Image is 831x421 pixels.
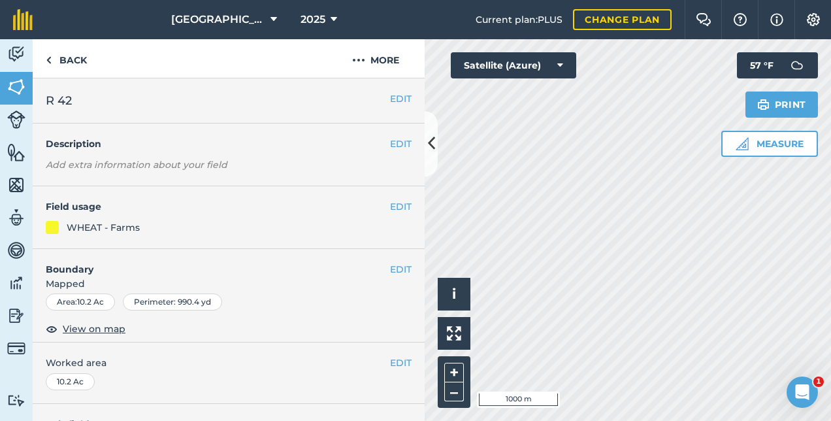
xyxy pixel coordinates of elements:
[757,97,770,112] img: svg+xml;base64,PHN2ZyB4bWxucz0iaHR0cDovL3d3dy53My5vcmcvMjAwMC9zdmciIHdpZHRoPSIxOSIgaGVpZ2h0PSIyNC...
[7,394,25,407] img: svg+xml;base64,PD94bWwgdmVyc2lvbj0iMS4wIiBlbmNvZGluZz0idXRmLTgiPz4KPCEtLSBHZW5lcmF0b3I6IEFkb2JlIE...
[33,39,100,78] a: Back
[301,12,325,27] span: 2025
[46,373,95,390] div: 10.2 Ac
[451,52,576,78] button: Satellite (Azure)
[770,12,783,27] img: svg+xml;base64,PHN2ZyB4bWxucz0iaHR0cDovL3d3dy53My5vcmcvMjAwMC9zdmciIHdpZHRoPSIxNyIgaGVpZ2h0PSIxNy...
[63,322,125,336] span: View on map
[447,326,461,341] img: Four arrows, one pointing top left, one top right, one bottom right and the last bottom left
[46,199,390,214] h4: Field usage
[46,321,57,337] img: svg+xml;base64,PHN2ZyB4bWxucz0iaHR0cDovL3d3dy53My5vcmcvMjAwMC9zdmciIHdpZHRoPSIxOCIgaGVpZ2h0PSIyNC...
[327,39,425,78] button: More
[13,9,33,30] img: fieldmargin Logo
[7,241,25,260] img: svg+xml;base64,PD94bWwgdmVyc2lvbj0iMS4wIiBlbmNvZGluZz0idXRmLTgiPz4KPCEtLSBHZW5lcmF0b3I6IEFkb2JlIE...
[7,306,25,326] img: svg+xml;base64,PD94bWwgdmVyc2lvbj0iMS4wIiBlbmNvZGluZz0idXRmLTgiPz4KPCEtLSBHZW5lcmF0b3I6IEFkb2JlIE...
[438,278,470,311] button: i
[7,339,25,358] img: svg+xml;base64,PD94bWwgdmVyc2lvbj0iMS4wIiBlbmNvZGluZz0idXRmLTgiPz4KPCEtLSBHZW5lcmF0b3I6IEFkb2JlIE...
[696,13,711,26] img: Two speech bubbles overlapping with the left bubble in the forefront
[7,273,25,293] img: svg+xml;base64,PD94bWwgdmVyc2lvbj0iMS4wIiBlbmNvZGluZz0idXRmLTgiPz4KPCEtLSBHZW5lcmF0b3I6IEFkb2JlIE...
[7,208,25,227] img: svg+xml;base64,PD94bWwgdmVyc2lvbj0iMS4wIiBlbmNvZGluZz0idXRmLTgiPz4KPCEtLSBHZW5lcmF0b3I6IEFkb2JlIE...
[46,159,227,171] em: Add extra information about your field
[813,377,824,387] span: 1
[750,52,774,78] span: 57 ° F
[46,92,72,110] span: R 42
[7,143,25,162] img: svg+xml;base64,PHN2ZyB4bWxucz0iaHR0cDovL3d3dy53My5vcmcvMjAwMC9zdmciIHdpZHRoPSI1NiIgaGVpZ2h0PSI2MC...
[390,199,412,214] button: EDIT
[476,12,562,27] span: Current plan : PLUS
[7,110,25,129] img: svg+xml;base64,PD94bWwgdmVyc2lvbj0iMS4wIiBlbmNvZGluZz0idXRmLTgiPz4KPCEtLSBHZW5lcmF0b3I6IEFkb2JlIE...
[390,262,412,277] button: EDIT
[352,52,365,68] img: svg+xml;base64,PHN2ZyB4bWxucz0iaHR0cDovL3d3dy53My5vcmcvMjAwMC9zdmciIHdpZHRoPSIyMCIgaGVpZ2h0PSIyNC...
[7,175,25,195] img: svg+xml;base64,PHN2ZyB4bWxucz0iaHR0cDovL3d3dy53My5vcmcvMjAwMC9zdmciIHdpZHRoPSI1NiIgaGVpZ2h0PSI2MC...
[737,52,818,78] button: 57 °F
[745,92,819,118] button: Print
[732,13,748,26] img: A question mark icon
[444,382,464,401] button: –
[806,13,821,26] img: A cog icon
[721,131,818,157] button: Measure
[67,220,140,235] div: WHEAT - Farms
[784,52,810,78] img: svg+xml;base64,PD94bWwgdmVyc2lvbj0iMS4wIiBlbmNvZGluZz0idXRmLTgiPz4KPCEtLSBHZW5lcmF0b3I6IEFkb2JlIE...
[444,363,464,382] button: +
[171,12,265,27] span: [GEOGRAPHIC_DATA]
[46,137,412,151] h4: Description
[46,356,412,370] span: Worked area
[390,92,412,106] button: EDIT
[46,321,125,337] button: View on map
[46,52,52,68] img: svg+xml;base64,PHN2ZyB4bWxucz0iaHR0cDovL3d3dy53My5vcmcvMjAwMC9zdmciIHdpZHRoPSI5IiBoZWlnaHQ9IjI0Ii...
[7,44,25,64] img: svg+xml;base64,PD94bWwgdmVyc2lvbj0iMS4wIiBlbmNvZGluZz0idXRmLTgiPz4KPCEtLSBHZW5lcmF0b3I6IEFkb2JlIE...
[736,137,749,150] img: Ruler icon
[787,377,818,408] iframe: Intercom live chat
[452,286,456,302] span: i
[33,277,425,291] span: Mapped
[123,294,222,311] div: Perimeter : 990.4 yd
[390,356,412,370] button: EDIT
[33,249,390,277] h4: Boundary
[390,137,412,151] button: EDIT
[573,9,672,30] a: Change plan
[46,294,115,311] div: Area : 10.2 Ac
[7,77,25,97] img: svg+xml;base64,PHN2ZyB4bWxucz0iaHR0cDovL3d3dy53My5vcmcvMjAwMC9zdmciIHdpZHRoPSI1NiIgaGVpZ2h0PSI2MC...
